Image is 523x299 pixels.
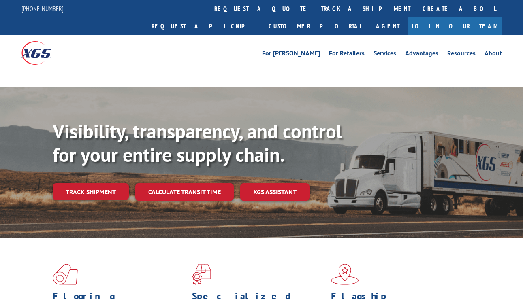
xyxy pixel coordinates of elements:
[405,50,438,59] a: Advantages
[135,183,234,201] a: Calculate transit time
[485,50,502,59] a: About
[263,17,368,35] a: Customer Portal
[53,183,129,200] a: Track shipment
[21,4,64,13] a: [PHONE_NUMBER]
[240,183,310,201] a: XGS ASSISTANT
[374,50,396,59] a: Services
[192,264,211,285] img: xgs-icon-focused-on-flooring-red
[447,50,476,59] a: Resources
[262,50,320,59] a: For [PERSON_NAME]
[408,17,502,35] a: Join Our Team
[145,17,263,35] a: Request a pickup
[368,17,408,35] a: Agent
[53,264,78,285] img: xgs-icon-total-supply-chain-intelligence-red
[331,264,359,285] img: xgs-icon-flagship-distribution-model-red
[53,119,342,167] b: Visibility, transparency, and control for your entire supply chain.
[329,50,365,59] a: For Retailers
